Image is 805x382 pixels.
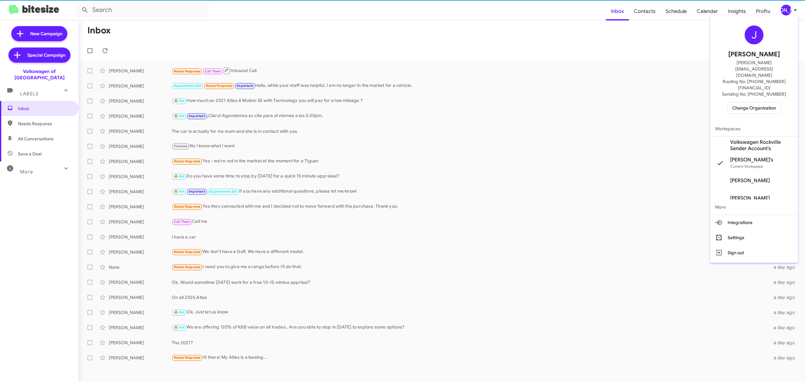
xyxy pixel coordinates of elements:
[730,157,773,163] span: [PERSON_NAME]'s
[710,199,798,215] span: More
[718,78,791,91] span: Routing No: [PHONE_NUMBER][FINANCIAL_ID]
[710,215,798,230] button: Integrations
[730,177,770,184] span: [PERSON_NAME]
[730,139,793,152] span: Volkswagen Rockville Sender Account's
[727,102,781,114] button: Change Organization
[728,49,780,59] span: [PERSON_NAME]
[710,230,798,245] button: Settings
[730,164,763,169] span: Current Workspace
[710,245,798,260] button: Sign out
[732,103,776,113] span: Change Organization
[745,25,763,44] div: J
[718,59,791,78] span: [PERSON_NAME][EMAIL_ADDRESS][DOMAIN_NAME]
[710,121,798,136] span: Workspaces
[730,195,770,201] span: [PERSON_NAME]
[722,91,786,97] span: Sending No: [PHONE_NUMBER]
